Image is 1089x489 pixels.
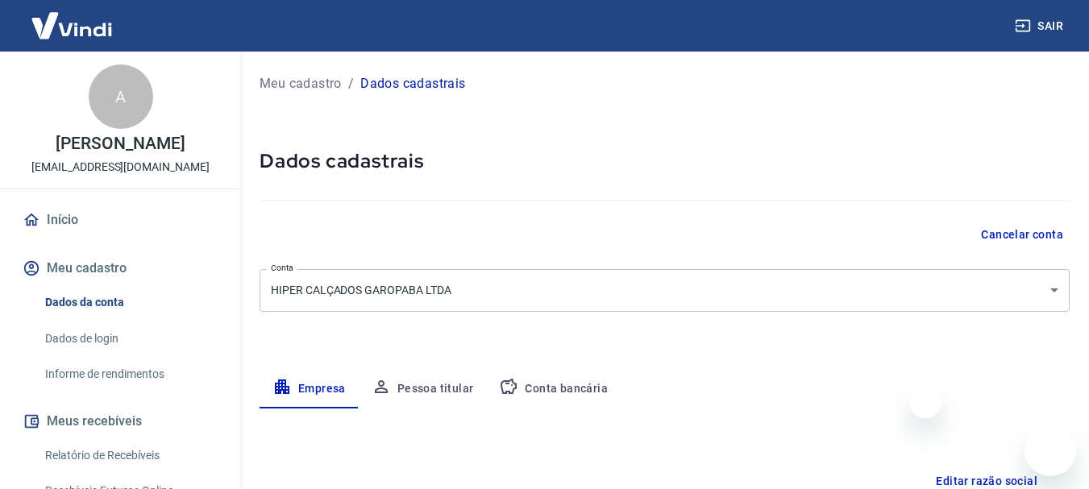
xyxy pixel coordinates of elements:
h5: Dados cadastrais [260,148,1070,174]
a: Informe de rendimentos [39,358,222,391]
iframe: Botão para abrir a janela de mensagens [1025,425,1076,476]
button: Conta bancária [486,370,621,408]
button: Meus recebíveis [19,404,222,439]
button: Pessoa titular [359,370,487,408]
p: [PERSON_NAME] [56,135,185,152]
p: [EMAIL_ADDRESS][DOMAIN_NAME] [31,159,210,176]
iframe: Fechar mensagem [909,386,941,418]
p: / [348,74,354,93]
a: Relatório de Recebíveis [39,439,222,472]
a: Dados da conta [39,286,222,319]
img: Vindi [19,1,124,50]
a: Início [19,202,222,238]
button: Empresa [260,370,359,408]
div: HIPER CALÇADOS GAROPABA LTDA [260,269,1070,312]
a: Dados de login [39,322,222,355]
a: Meu cadastro [260,74,342,93]
p: Dados cadastrais [360,74,465,93]
button: Cancelar conta [975,220,1070,250]
label: Conta [271,262,293,274]
div: A [89,64,153,129]
button: Meu cadastro [19,251,222,286]
button: Sair [1012,11,1070,41]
